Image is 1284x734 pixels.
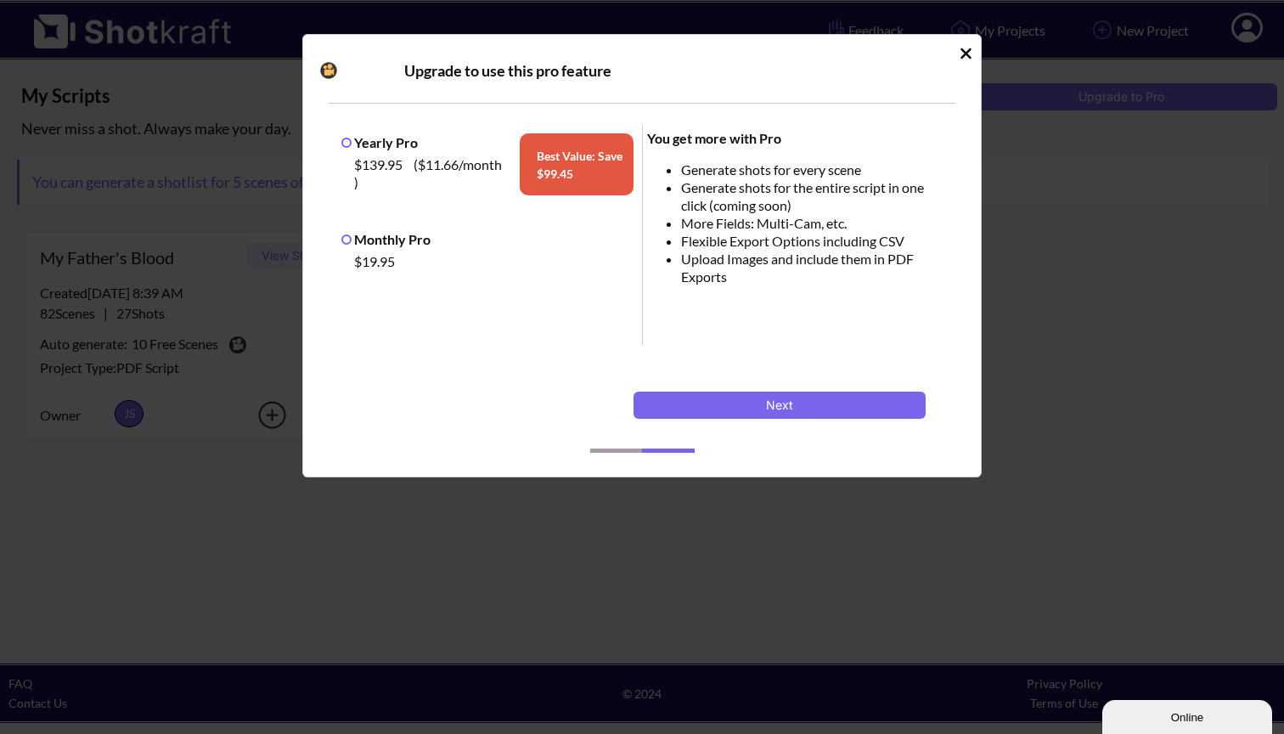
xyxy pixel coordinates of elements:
div: $139.95 [350,151,511,195]
div: Upgrade to use this pro feature [404,60,937,81]
li: Flexible Export Options including CSV [681,232,948,250]
li: Upload Images and include them in PDF Exports [681,250,948,285]
iframe: chat widget [1102,697,1276,734]
img: Camera Icon [316,58,341,83]
li: Generate shots for every scene [681,161,948,178]
button: Next [634,392,926,419]
span: ( $11.66 /month ) [354,156,502,190]
label: Yearly Pro [341,134,418,150]
div: $19.95 [350,248,634,274]
li: More Fields: Multi-Cam, etc. [681,214,948,232]
div: You get more with Pro [647,129,948,147]
li: Generate shots for the entire script in one click (coming soon) [681,178,948,214]
label: Monthly Pro [341,231,431,247]
div: Idle Modal [302,34,982,477]
span: Best Value: Save $ 99.45 [520,133,634,195]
